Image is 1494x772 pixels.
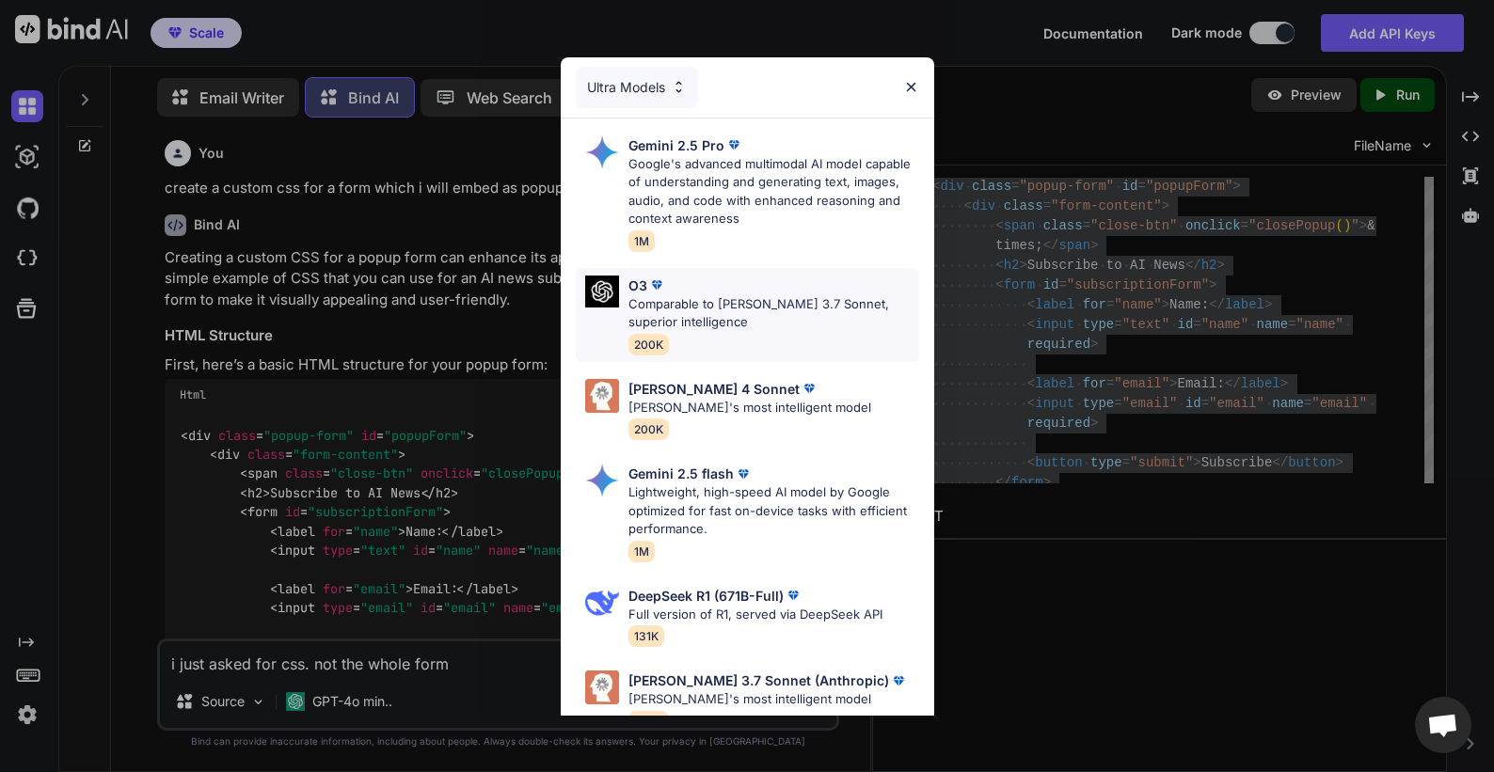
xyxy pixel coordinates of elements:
[784,586,803,605] img: premium
[647,276,666,294] img: premium
[734,465,753,483] img: premium
[628,135,724,155] p: Gemini 2.5 Pro
[585,135,619,169] img: Pick Models
[800,379,819,398] img: premium
[628,483,919,539] p: Lightweight, high-speed AI model by Google optimized for fast on-device tasks with efficient perf...
[628,606,882,624] p: Full version of R1, served via DeepSeek API
[903,79,919,95] img: close
[628,711,669,733] span: 200K
[585,276,619,308] img: Pick Models
[585,586,619,620] img: Pick Models
[671,79,687,95] img: Pick Models
[628,625,664,647] span: 131K
[628,334,669,355] span: 200K
[628,379,800,399] p: [PERSON_NAME] 4 Sonnet
[628,276,647,295] p: O3
[628,541,655,562] span: 1M
[724,135,743,154] img: premium
[576,67,698,108] div: Ultra Models
[628,418,669,440] span: 200K
[628,230,655,252] span: 1M
[585,464,619,497] img: Pick Models
[628,155,919,228] p: Google's advanced multimodal AI model capable of understanding and generating text, images, audio...
[1415,697,1471,753] a: Open chat
[628,690,908,709] p: [PERSON_NAME]'s most intelligent model
[628,670,889,690] p: [PERSON_NAME] 3.7 Sonnet (Anthropic)
[585,670,619,704] img: Pick Models
[628,295,919,332] p: Comparable to [PERSON_NAME] 3.7 Sonnet, superior intelligence
[628,586,784,606] p: DeepSeek R1 (671B-Full)
[585,379,619,413] img: Pick Models
[889,671,908,690] img: premium
[628,464,734,483] p: Gemini 2.5 flash
[628,399,871,418] p: [PERSON_NAME]'s most intelligent model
